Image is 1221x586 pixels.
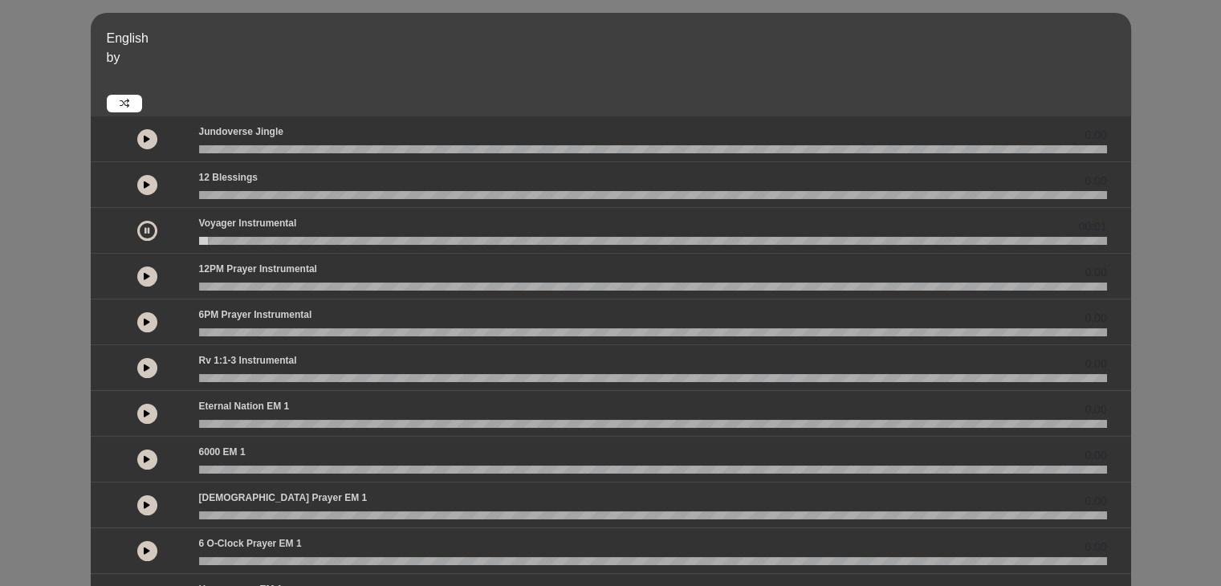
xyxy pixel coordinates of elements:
[199,216,297,230] p: Voyager Instrumental
[1085,264,1106,281] span: 0.00
[107,51,120,64] span: by
[107,29,1127,48] p: English
[1085,173,1106,189] span: 0.00
[199,399,290,413] p: Eternal Nation EM 1
[199,170,258,185] p: 12 Blessings
[199,124,283,139] p: Jundoverse Jingle
[1085,493,1106,510] span: 0.00
[199,353,297,368] p: Rv 1:1-3 Instrumental
[199,490,368,505] p: [DEMOGRAPHIC_DATA] prayer EM 1
[1085,539,1106,555] span: 0.00
[199,445,246,459] p: 6000 EM 1
[199,307,312,322] p: 6PM Prayer Instrumental
[1078,218,1106,235] span: 00:01
[1085,447,1106,464] span: 0.00
[1085,127,1106,144] span: 0.00
[1085,401,1106,418] span: 0.00
[199,262,317,276] p: 12PM Prayer Instrumental
[1085,310,1106,327] span: 0.00
[1085,356,1106,372] span: 0.00
[199,536,302,551] p: 6 o-clock prayer EM 1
